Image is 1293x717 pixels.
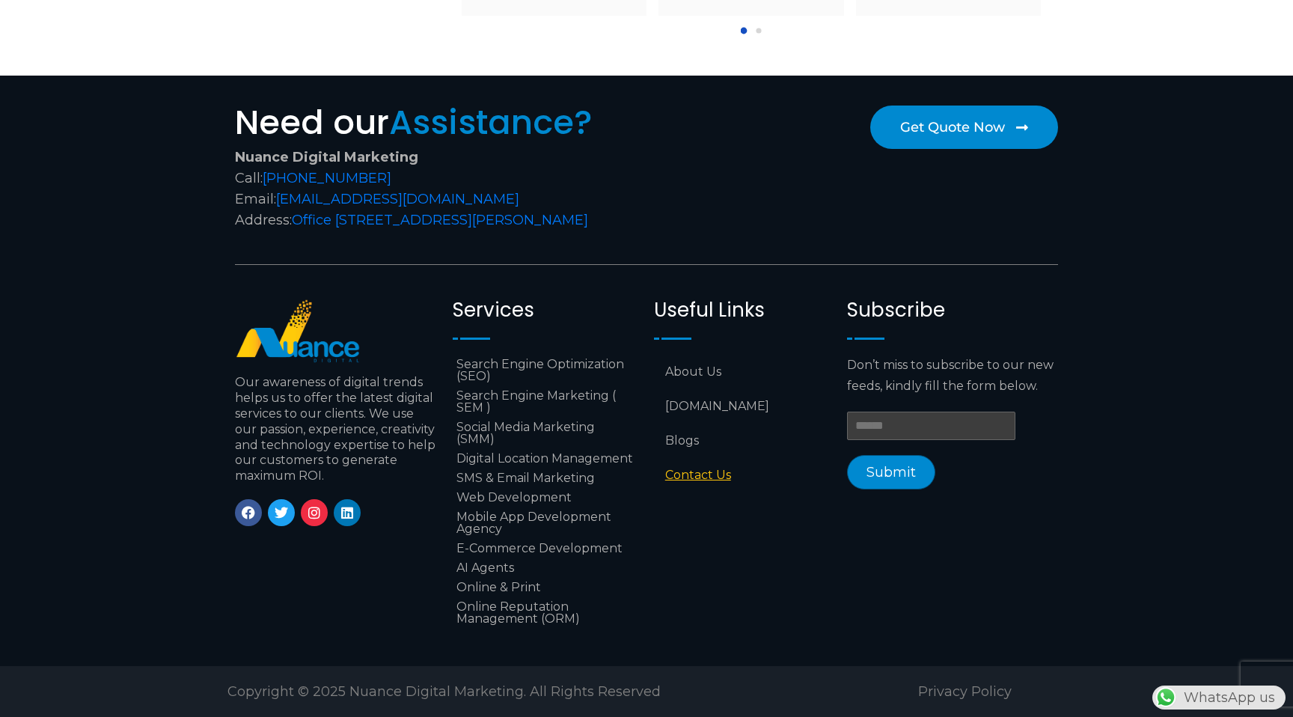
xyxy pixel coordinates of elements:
a: Search Engine Marketing ( SEM ) [453,386,639,418]
h2: Services [453,299,639,322]
a: Digital Location Management [453,449,639,469]
a: AI Agents [453,558,639,578]
span: Copyright © 2025 Nuance Digital Marketing. All Rights Reserved [227,683,661,700]
a: Social Media Marketing (SMM) [453,418,639,449]
a: Contact Us [654,458,832,492]
a: Online & Print [453,578,639,597]
div: WhatsApp us [1152,686,1286,710]
button: Submit [847,455,935,489]
img: WhatsApp [1154,686,1178,710]
span: Get Quote Now [900,120,1005,134]
a: Mobile App Development Agency [453,507,639,539]
h2: Useful Links [654,299,832,322]
a: Search Engine Optimization (SEO) [453,355,639,386]
p: Don’t miss to subscribe to our new feeds, kindly fill the form below. [847,355,1058,397]
strong: Nuance Digital Marketing [235,149,418,165]
span: Assistance? [389,99,593,146]
a: [PHONE_NUMBER] [263,170,391,186]
a: Web Development [453,488,639,507]
a: SMS & Email Marketing [453,469,639,488]
a: Office [STREET_ADDRESS][PERSON_NAME] [292,212,588,228]
a: Online Reputation Management (ORM) [453,597,639,629]
div: 1 [756,28,761,34]
div: Call: Email: Address: [235,147,639,231]
a: E-Commerce Development [453,539,639,558]
div: 0 [741,28,748,34]
a: [DOMAIN_NAME] [654,389,832,424]
a: Privacy Policy [918,683,1012,700]
a: WhatsAppWhatsApp us [1152,689,1286,706]
a: [EMAIL_ADDRESS][DOMAIN_NAME] [276,191,519,207]
a: About Us [654,355,832,389]
a: Get Quote Now [870,106,1058,149]
p: Our awareness of digital trends helps us to offer the latest digital services to our clients. We ... [235,375,438,484]
h2: Subscribe [847,299,1058,322]
h2: Need our [235,106,639,139]
a: Blogs [654,424,832,458]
